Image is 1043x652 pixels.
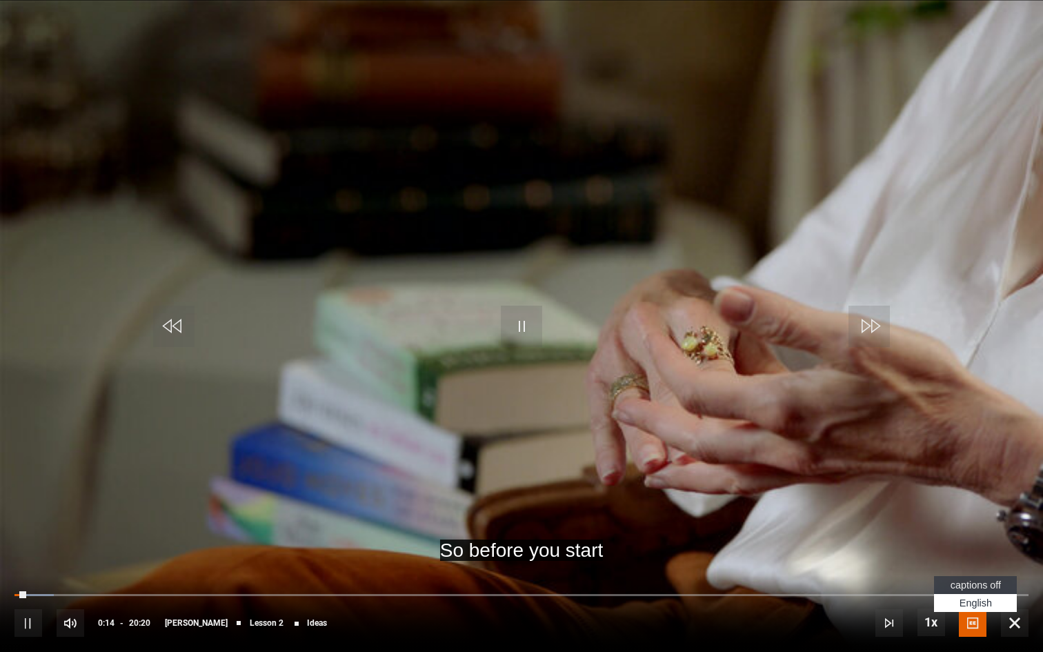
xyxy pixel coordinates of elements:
[875,609,903,637] button: Next Lesson
[960,597,992,609] span: English
[57,609,84,637] button: Mute
[1001,609,1029,637] button: Fullscreen
[307,619,327,627] span: Ideas
[959,609,986,637] button: Captions
[917,609,945,636] button: Playback Rate
[14,594,1029,597] div: Progress Bar
[250,619,284,627] span: Lesson 2
[14,609,42,637] button: Pause
[165,619,228,627] span: [PERSON_NAME]
[98,611,115,635] span: 0:14
[129,611,150,635] span: 20:20
[951,580,1001,591] span: captions off
[120,618,123,628] span: -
